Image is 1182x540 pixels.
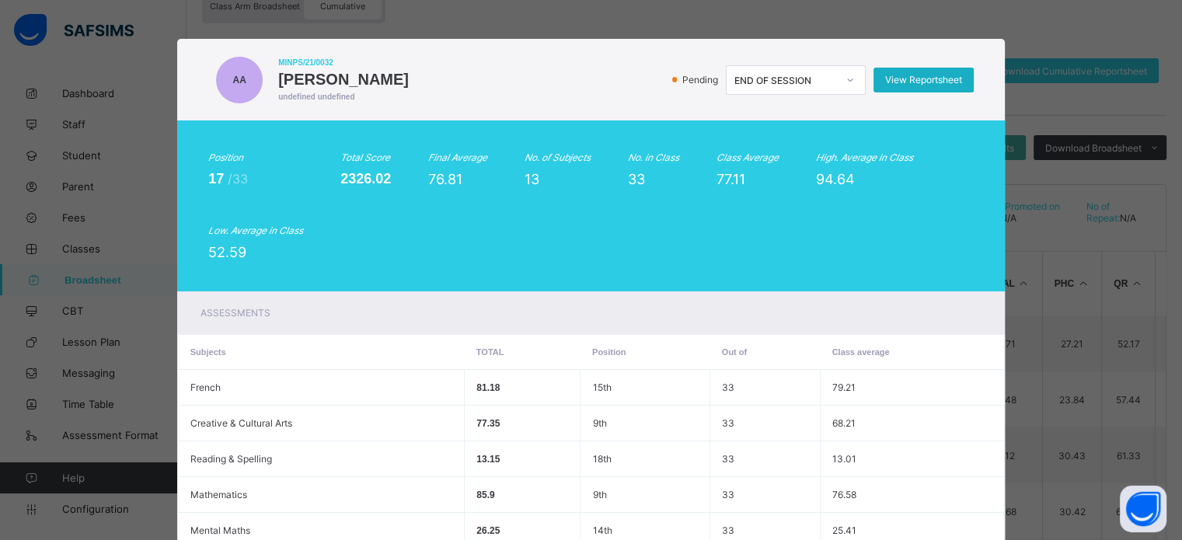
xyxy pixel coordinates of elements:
span: 13.15 [476,454,500,465]
span: Out of [722,347,747,357]
i: No. of Subjects [525,152,591,163]
i: Position [208,152,243,163]
i: High. Average in Class [816,152,913,163]
span: 13 [525,171,539,187]
span: [PERSON_NAME] [278,71,409,89]
span: Total [476,347,504,357]
span: 52.59 [208,244,246,260]
i: Low. Average in Class [208,225,303,236]
span: Mathematics [190,489,247,500]
span: Subjects [190,347,226,357]
span: Mental Maths [190,524,250,536]
span: 17 [208,171,228,186]
span: 77.11 [717,171,745,187]
span: View Reportsheet [885,74,962,85]
span: Class average [832,347,889,357]
span: 18th [592,453,611,465]
span: undefined undefined [278,92,409,101]
span: 77.35 [476,418,500,429]
span: 2326.02 [340,171,391,186]
span: 76.58 [832,489,856,500]
span: 33 [722,489,734,500]
span: 94.64 [816,171,855,187]
span: 33 [628,171,645,187]
span: French [190,381,221,393]
span: 15th [592,381,611,393]
span: 9th [592,417,606,429]
span: Reading & Spelling [190,453,272,465]
i: Class Average [717,152,779,163]
span: /33 [228,171,248,186]
span: 33 [722,417,734,429]
span: 14th [592,524,612,536]
span: 85.9 [476,489,494,500]
i: No. in Class [628,152,679,163]
span: Creative & Cultural Arts [190,417,292,429]
span: Assessments [200,307,270,319]
span: 26.25 [476,525,500,536]
span: 9th [592,489,606,500]
span: Position [592,347,626,357]
span: 25.41 [832,524,856,536]
span: 68.21 [832,417,856,429]
span: 33 [722,453,734,465]
button: Open asap [1120,486,1166,532]
span: 33 [722,524,734,536]
i: Final Average [428,152,487,163]
span: 13.01 [832,453,856,465]
i: Total Score [340,152,390,163]
div: END OF SESSION [734,74,837,85]
span: 81.18 [476,382,500,393]
span: Pending [681,74,723,85]
span: AA [232,75,246,85]
span: MINPS/21/0032 [278,58,409,67]
span: 76.81 [428,171,462,187]
span: 33 [722,381,734,393]
span: 79.21 [832,381,856,393]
